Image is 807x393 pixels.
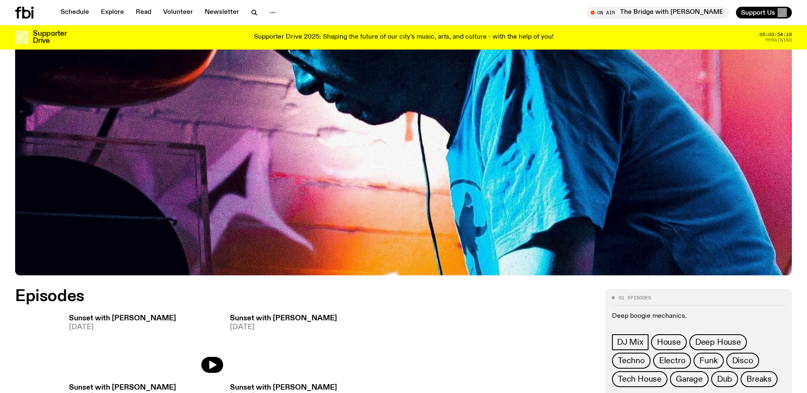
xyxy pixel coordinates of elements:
[200,7,244,18] a: Newsletter
[223,315,337,373] a: Sunset with [PERSON_NAME][DATE]
[69,384,176,391] h3: Sunset with [PERSON_NAME]
[617,338,643,347] span: DJ Mix
[15,289,337,304] h2: Episodes
[736,7,792,18] button: Support Us
[618,356,645,365] span: Techno
[711,371,738,387] a: Dub
[612,312,785,320] p: Deep boogie mechanics.
[659,356,686,365] span: Electro
[657,338,681,347] span: House
[653,353,691,369] a: Electro
[131,7,156,18] a: Read
[158,7,198,18] a: Volunteer
[69,315,176,322] h3: Sunset with [PERSON_NAME]
[612,371,667,387] a: Tech House
[230,315,337,322] h3: Sunset with [PERSON_NAME]
[670,371,709,387] a: Garage
[619,296,651,300] span: 91 episodes
[726,353,759,369] a: Disco
[55,7,94,18] a: Schedule
[689,334,747,350] a: Deep House
[254,34,554,41] p: Supporter Drive 2025: Shaping the future of our city’s music, arts, and culture - with the help o...
[586,7,729,18] button: On AirThe Bridge with [PERSON_NAME]
[33,30,66,45] h3: Supporter Drive
[69,324,176,331] span: [DATE]
[699,356,717,365] span: Funk
[746,375,772,384] span: Breaks
[732,356,753,365] span: Disco
[676,375,703,384] span: Garage
[618,375,662,384] span: Tech House
[760,32,792,37] span: 05:03:54:18
[612,353,651,369] a: Techno
[96,7,129,18] a: Explore
[695,338,741,347] span: Deep House
[694,353,723,369] a: Funk
[741,9,775,16] span: Support Us
[651,334,687,350] a: House
[717,375,732,384] span: Dub
[230,324,337,331] span: [DATE]
[765,38,792,42] span: Remaining
[741,371,778,387] a: Breaks
[230,384,337,391] h3: Sunset with [PERSON_NAME]
[62,315,176,373] a: Sunset with [PERSON_NAME][DATE]
[612,334,649,350] a: DJ Mix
